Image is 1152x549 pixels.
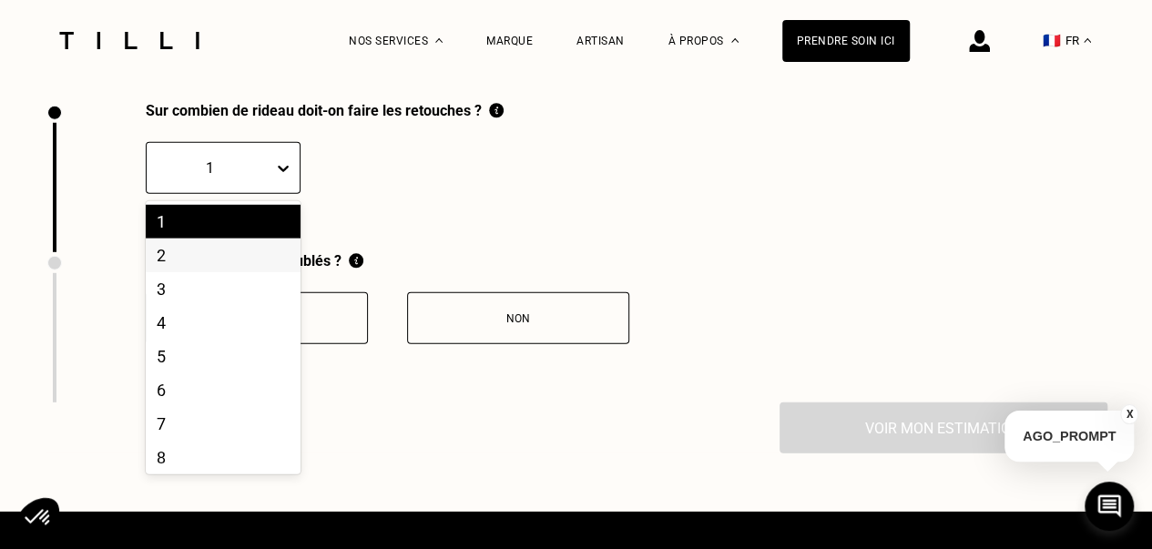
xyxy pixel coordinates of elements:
div: Non [417,312,619,325]
div: 2 [146,239,301,272]
div: 6 [146,373,301,407]
img: Menu déroulant [435,38,443,43]
img: Logo du service de couturière Tilli [53,32,206,49]
div: 1 [146,205,301,239]
img: Comment compter le nombre de rideaux ? [489,102,504,119]
img: Menu déroulant à propos [731,38,739,43]
button: X [1120,404,1138,424]
div: 8 [146,441,301,474]
img: menu déroulant [1084,38,1091,43]
a: Prendre soin ici [782,20,910,62]
span: 🇫🇷 [1043,32,1061,49]
img: Qu'est ce qu'une doublure ? [349,252,363,269]
a: Artisan [576,35,625,47]
img: icône connexion [969,30,990,52]
a: Marque [486,35,533,47]
div: Ce sont des rideaux doublés ? [146,252,629,269]
div: 4 [146,306,301,340]
p: AGO_PROMPT [1004,411,1134,462]
div: 7 [146,407,301,441]
div: 3 [146,272,301,306]
div: Sur combien de rideau doit-on faire les retouches ? [146,102,504,119]
div: 5 [146,340,301,373]
button: Non [407,292,629,344]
